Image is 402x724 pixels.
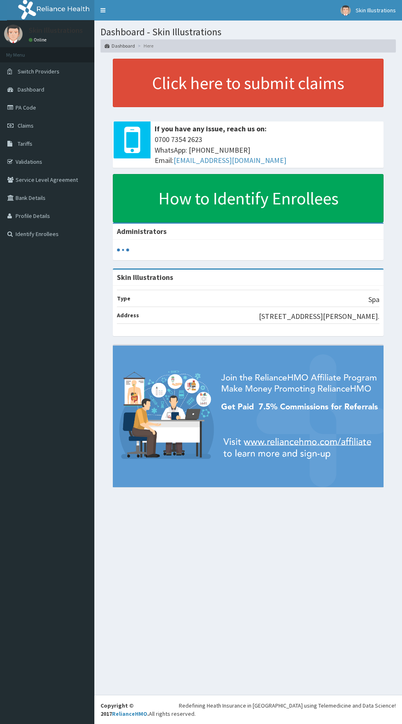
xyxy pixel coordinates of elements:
a: Dashboard [105,42,135,49]
span: Dashboard [18,86,44,93]
img: provider-team-banner.png [113,346,384,487]
strong: Skin Illustrations [117,273,173,282]
strong: Copyright © 2017 . [100,702,149,717]
p: Spa [368,294,379,305]
svg: audio-loading [117,244,129,256]
b: Type [117,295,130,302]
b: If you have any issue, reach us on: [155,124,267,133]
p: [STREET_ADDRESS][PERSON_NAME]. [259,311,379,322]
a: Online [29,37,48,43]
footer: All rights reserved. [94,695,402,724]
span: 0700 7354 2623 WhatsApp: [PHONE_NUMBER] Email: [155,134,379,166]
a: RelianceHMO [112,710,147,717]
img: User Image [340,5,351,16]
a: Click here to submit claims [113,59,384,107]
p: Skin Illustrations [29,27,83,34]
a: [EMAIL_ADDRESS][DOMAIN_NAME] [174,156,286,165]
span: Tariffs [18,140,32,147]
h1: Dashboard - Skin Illustrations [100,27,396,37]
div: Redefining Heath Insurance in [GEOGRAPHIC_DATA] using Telemedicine and Data Science! [179,701,396,710]
li: Here [136,42,153,49]
span: Claims [18,122,34,129]
a: How to Identify Enrollees [113,174,384,222]
span: Skin Illustrations [356,7,396,14]
b: Administrators [117,227,167,236]
span: Switch Providers [18,68,59,75]
b: Address [117,312,139,319]
img: User Image [4,25,23,43]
